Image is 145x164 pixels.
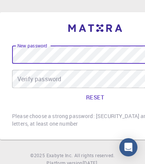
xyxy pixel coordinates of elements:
span: Exabyte Inc. [46,152,73,158]
span: © 2025 [30,152,46,159]
a: Exabyte Inc. [46,152,73,159]
span: All rights reserved. [74,152,115,159]
label: New password [17,43,47,49]
div: Open Intercom Messenger [119,138,137,156]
